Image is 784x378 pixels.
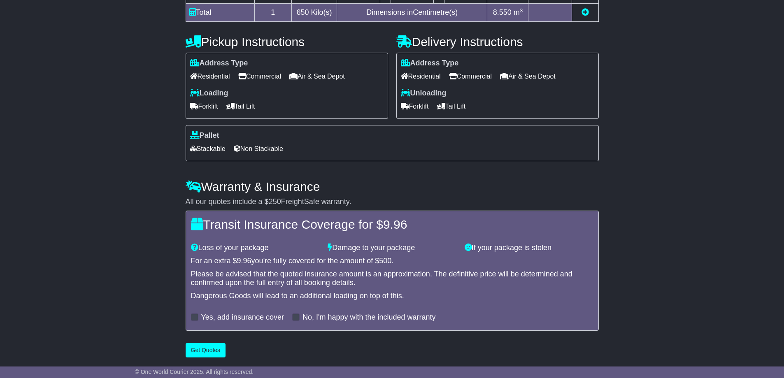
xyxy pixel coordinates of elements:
[500,70,556,83] span: Air & Sea Depot
[186,35,388,49] h4: Pickup Instructions
[337,4,487,22] td: Dimensions in Centimetre(s)
[238,70,281,83] span: Commercial
[186,197,599,206] div: All our quotes include a $ FreightSafe warranty.
[514,8,523,16] span: m
[201,313,284,322] label: Yes, add insurance cover
[582,8,589,16] a: Add new item
[186,343,226,357] button: Get Quotes
[190,100,218,113] span: Forklift
[191,270,593,288] div: Please be advised that the quoted insurance amount is an approximation. The definitive price will...
[401,89,447,98] label: Unloading
[191,257,593,266] div: For an extra $ you're fully covered for the amount of $ .
[226,100,255,113] span: Tail Lift
[493,8,512,16] span: 8.550
[190,70,230,83] span: Residential
[269,197,281,206] span: 250
[254,4,292,22] td: 1
[289,70,345,83] span: Air & Sea Depot
[190,59,248,68] label: Address Type
[383,218,407,231] span: 9.96
[401,100,429,113] span: Forklift
[297,8,309,16] span: 650
[186,4,254,22] td: Total
[234,142,283,155] span: Non Stackable
[186,180,599,193] h4: Warranty & Insurance
[302,313,436,322] label: No, I'm happy with the included warranty
[437,100,466,113] span: Tail Lift
[191,218,593,231] h4: Transit Insurance Coverage for $
[191,292,593,301] div: Dangerous Goods will lead to an additional loading on top of this.
[401,59,459,68] label: Address Type
[449,70,492,83] span: Commercial
[292,4,337,22] td: Kilo(s)
[323,243,461,253] div: Damage to your package
[396,35,599,49] h4: Delivery Instructions
[461,243,598,253] div: If your package is stolen
[190,131,219,140] label: Pallet
[401,70,441,83] span: Residential
[379,257,391,265] span: 500
[190,89,228,98] label: Loading
[135,369,254,375] span: © One World Courier 2025. All rights reserved.
[520,7,523,14] sup: 3
[190,142,226,155] span: Stackable
[187,243,324,253] div: Loss of your package
[237,257,251,265] span: 9.96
